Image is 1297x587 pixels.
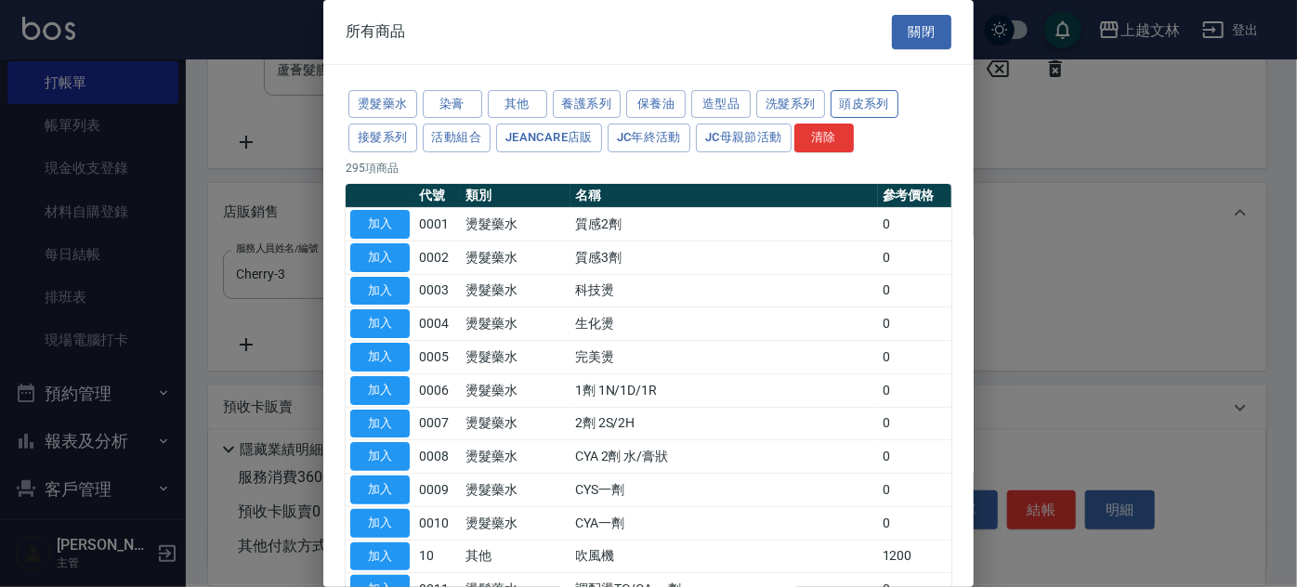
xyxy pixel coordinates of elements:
[461,474,570,507] td: 燙髮藥水
[461,307,570,341] td: 燙髮藥水
[626,90,686,119] button: 保養油
[878,184,951,208] th: 參考價格
[346,22,405,41] span: 所有商品
[461,407,570,440] td: 燙髮藥水
[461,241,570,274] td: 燙髮藥水
[350,442,410,471] button: 加入
[414,341,461,374] td: 0005
[461,440,570,474] td: 燙髮藥水
[461,274,570,307] td: 燙髮藥水
[878,407,951,440] td: 0
[350,542,410,571] button: 加入
[461,373,570,407] td: 燙髮藥水
[878,373,951,407] td: 0
[570,407,878,440] td: 2劑 2S/2H
[878,474,951,507] td: 0
[348,90,417,119] button: 燙髮藥水
[488,90,547,119] button: 其他
[350,243,410,272] button: 加入
[414,307,461,341] td: 0004
[414,540,461,573] td: 10
[414,506,461,540] td: 0010
[878,506,951,540] td: 0
[756,90,825,119] button: 洗髮系列
[878,440,951,474] td: 0
[570,341,878,374] td: 完美燙
[350,210,410,239] button: 加入
[414,274,461,307] td: 0003
[878,274,951,307] td: 0
[414,407,461,440] td: 0007
[570,208,878,241] td: 質感2劑
[461,540,570,573] td: 其他
[414,474,461,507] td: 0009
[878,208,951,241] td: 0
[878,341,951,374] td: 0
[878,307,951,341] td: 0
[350,410,410,438] button: 加入
[892,15,951,49] button: 關閉
[570,506,878,540] td: CYA一劑
[350,509,410,538] button: 加入
[350,476,410,504] button: 加入
[696,124,792,152] button: JC母親節活動
[414,440,461,474] td: 0008
[423,124,491,152] button: 活動組合
[461,341,570,374] td: 燙髮藥水
[878,241,951,274] td: 0
[831,90,899,119] button: 頭皮系列
[878,540,951,573] td: 1200
[350,343,410,372] button: 加入
[346,160,951,176] p: 295 項商品
[350,309,410,338] button: 加入
[414,184,461,208] th: 代號
[570,474,878,507] td: CYS一劑
[570,274,878,307] td: 科技燙
[461,208,570,241] td: 燙髮藥水
[570,241,878,274] td: 質感3劑
[414,208,461,241] td: 0001
[461,184,570,208] th: 類別
[350,376,410,405] button: 加入
[414,373,461,407] td: 0006
[570,540,878,573] td: 吹風機
[570,373,878,407] td: 1劑 1N/1D/1R
[570,440,878,474] td: CYA 2劑 水/膏狀
[570,307,878,341] td: 生化燙
[348,124,417,152] button: 接髮系列
[570,184,878,208] th: 名稱
[608,124,690,152] button: JC年終活動
[461,506,570,540] td: 燙髮藥水
[414,241,461,274] td: 0002
[496,124,602,152] button: JeanCare店販
[553,90,622,119] button: 養護系列
[350,277,410,306] button: 加入
[691,90,751,119] button: 造型品
[794,124,854,152] button: 清除
[423,90,482,119] button: 染膏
